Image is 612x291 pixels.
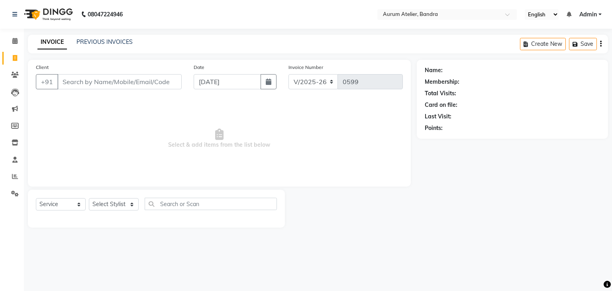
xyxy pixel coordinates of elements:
[145,198,277,210] input: Search or Scan
[76,38,133,45] a: PREVIOUS INVOICES
[569,38,597,50] button: Save
[425,66,443,75] div: Name:
[425,112,451,121] div: Last Visit:
[425,78,459,86] div: Membership:
[288,64,323,71] label: Invoice Number
[20,3,75,26] img: logo
[520,38,566,50] button: Create New
[36,99,403,179] span: Select & add items from the list below
[425,124,443,132] div: Points:
[88,3,123,26] b: 08047224946
[425,101,457,109] div: Card on file:
[37,35,67,49] a: INVOICE
[579,10,597,19] span: Admin
[425,89,456,98] div: Total Visits:
[36,64,49,71] label: Client
[57,74,182,89] input: Search by Name/Mobile/Email/Code
[36,74,58,89] button: +91
[194,64,204,71] label: Date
